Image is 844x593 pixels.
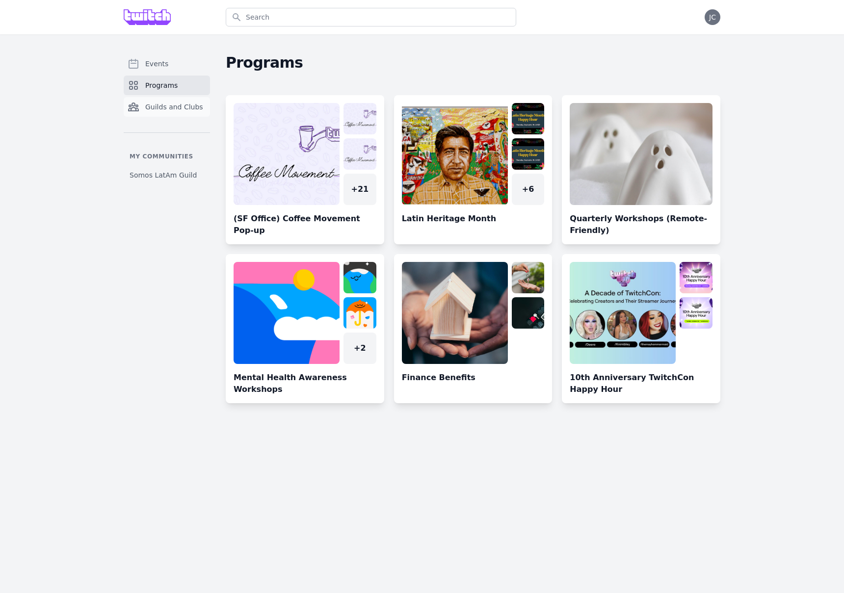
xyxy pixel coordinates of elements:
[145,80,178,90] span: Programs
[124,76,210,95] a: Programs
[124,166,210,184] a: Somos LatAm Guild
[145,102,203,112] span: Guilds and Clubs
[124,9,171,25] img: Grove
[226,54,720,72] h2: Programs
[145,59,168,69] span: Events
[130,170,197,180] span: Somos LatAm Guild
[124,153,210,160] p: My communities
[124,54,210,74] a: Events
[124,54,210,184] nav: Sidebar
[705,9,720,25] button: JC
[124,97,210,117] a: Guilds and Clubs
[226,8,516,26] input: Search
[709,14,716,21] span: JC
